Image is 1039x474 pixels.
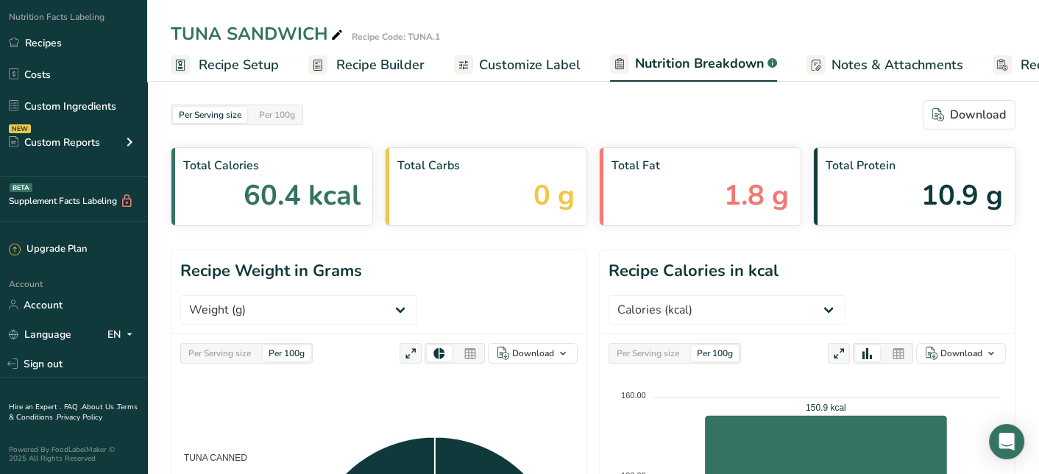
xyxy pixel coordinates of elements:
[611,157,789,174] span: Total Fat
[512,347,554,360] div: Download
[10,183,32,192] div: BETA
[173,453,247,463] span: TUNA CANNED
[64,402,82,412] a: FAQ .
[9,445,138,463] div: Powered By FoodLabelMaker © 2025 All Rights Reserved
[691,345,739,361] div: Per 100g
[244,174,361,216] span: 60.4 kcal
[454,49,581,82] a: Customize Label
[9,402,61,412] a: Hire an Expert .
[916,343,1006,364] button: Download
[352,30,440,43] div: Recipe Code: TUNA.1
[9,242,87,257] div: Upgrade Plan
[940,347,982,360] div: Download
[635,54,765,74] span: Nutrition Breakdown
[183,157,361,174] span: Total Calories
[826,157,1003,174] span: Total Protein
[9,402,138,422] a: Terms & Conditions .
[336,55,425,75] span: Recipe Builder
[533,174,575,216] span: 0 g
[171,21,346,47] div: TUNA SANDWICH
[479,55,581,75] span: Customize Label
[199,55,279,75] span: Recipe Setup
[9,322,71,347] a: Language
[9,124,31,133] div: NEW
[610,47,777,82] a: Nutrition Breakdown
[923,100,1015,130] button: Download
[611,345,685,361] div: Per Serving size
[806,49,963,82] a: Notes & Attachments
[9,135,100,150] div: Custom Reports
[263,345,311,361] div: Per 100g
[308,49,425,82] a: Recipe Builder
[57,412,102,422] a: Privacy Policy
[182,345,257,361] div: Per Serving size
[724,174,789,216] span: 1.8 g
[921,174,1003,216] span: 10.9 g
[173,107,247,123] div: Per Serving size
[989,424,1024,459] div: Open Intercom Messenger
[609,259,779,283] h1: Recipe Calories in kcal
[932,106,1006,124] div: Download
[253,107,301,123] div: Per 100g
[171,49,279,82] a: Recipe Setup
[180,259,362,283] h1: Recipe Weight in Grams
[488,343,578,364] button: Download
[397,157,575,174] span: Total Carbs
[621,391,646,400] tspan: 160.00
[82,402,117,412] a: About Us .
[831,55,963,75] span: Notes & Attachments
[107,325,138,343] div: EN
